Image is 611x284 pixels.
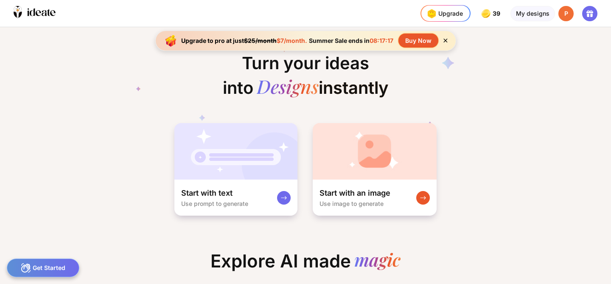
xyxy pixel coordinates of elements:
img: upgrade-nav-btn-icon.gif [425,7,438,20]
span: $7/month. [277,37,307,44]
div: Explore AI made [204,250,407,278]
div: Use prompt to generate [181,200,248,207]
div: Start with text [181,188,233,198]
span: $25/month [244,37,277,44]
div: My designs [510,6,555,21]
img: startWithImageCardBg.jpg [313,123,437,180]
div: Upgrade [425,7,463,20]
div: Summer Sale ends in [307,37,395,44]
div: P [558,6,574,21]
img: startWithTextCardBg.jpg [174,123,297,180]
div: Use image to generate [320,200,384,207]
div: Upgrade to pro at just [181,37,307,44]
span: 08:17:17 [370,37,393,44]
div: Buy Now [398,34,438,48]
div: Start with an image [320,188,390,198]
div: Get Started [7,259,79,277]
span: 39 [493,10,502,17]
img: upgrade-banner-new-year-icon.gif [163,32,179,49]
div: magic [354,250,401,272]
